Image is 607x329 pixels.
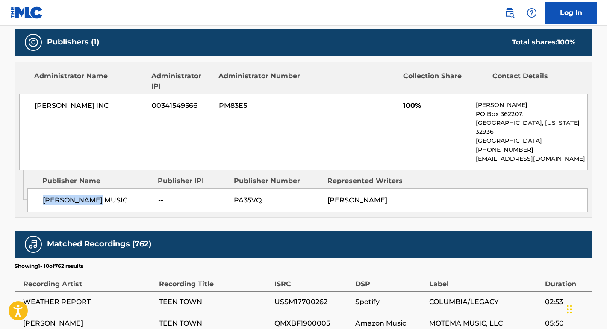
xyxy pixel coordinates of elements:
div: Glisser [567,296,572,322]
p: [GEOGRAPHIC_DATA] [476,136,587,145]
span: [PERSON_NAME] [327,196,387,204]
span: COLUMBIA/LEGACY [429,297,540,307]
img: MLC Logo [10,6,43,19]
div: Label [429,270,540,289]
div: Publisher IPI [158,176,227,186]
div: Publisher Number [234,176,321,186]
span: [PERSON_NAME] INC [35,101,145,111]
h5: Matched Recordings (762) [47,239,151,249]
a: Log In [545,2,597,24]
span: WEATHER REPORT [23,297,155,307]
img: help [527,8,537,18]
span: TEEN TOWN [159,297,270,307]
span: PA35VQ [234,195,321,205]
span: MOTEMA MUSIC, LLC [429,318,540,329]
span: 100 % [557,38,575,46]
span: 02:53 [545,297,588,307]
span: -- [158,195,227,205]
div: Publisher Name [42,176,151,186]
span: [PERSON_NAME] MUSIC [43,195,152,205]
span: Amazon Music [355,318,425,329]
a: Public Search [501,4,518,21]
div: Help [523,4,540,21]
p: [GEOGRAPHIC_DATA], [US_STATE] 32936 [476,119,587,136]
div: Administrator IPI [151,71,212,92]
div: Administrator Number [218,71,301,92]
img: Publishers [28,37,38,47]
div: Duration [545,270,588,289]
span: QMXBF1900005 [274,318,351,329]
span: USSM17700262 [274,297,351,307]
div: Recording Title [159,270,270,289]
div: DSP [355,270,425,289]
span: 00341549566 [152,101,212,111]
p: [EMAIL_ADDRESS][DOMAIN_NAME] [476,154,587,163]
div: ISRC [274,270,351,289]
iframe: Chat Widget [564,288,607,329]
span: TEEN TOWN [159,318,270,329]
div: Widget de chat [564,288,607,329]
p: PO Box 362207, [476,110,587,119]
p: [PERSON_NAME] [476,101,587,110]
img: Matched Recordings [28,239,38,249]
p: [PHONE_NUMBER] [476,145,587,154]
p: Showing 1 - 10 of 762 results [15,262,83,270]
h5: Publishers (1) [47,37,99,47]
span: 05:50 [545,318,588,329]
div: Recording Artist [23,270,155,289]
div: Represented Writers [327,176,415,186]
div: Total shares: [512,37,575,47]
img: search [504,8,515,18]
span: [PERSON_NAME] [23,318,155,329]
div: Administrator Name [34,71,145,92]
span: 100% [403,101,469,111]
div: Collection Share [403,71,486,92]
span: PM83E5 [219,101,302,111]
span: Spotify [355,297,425,307]
div: Contact Details [492,71,575,92]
